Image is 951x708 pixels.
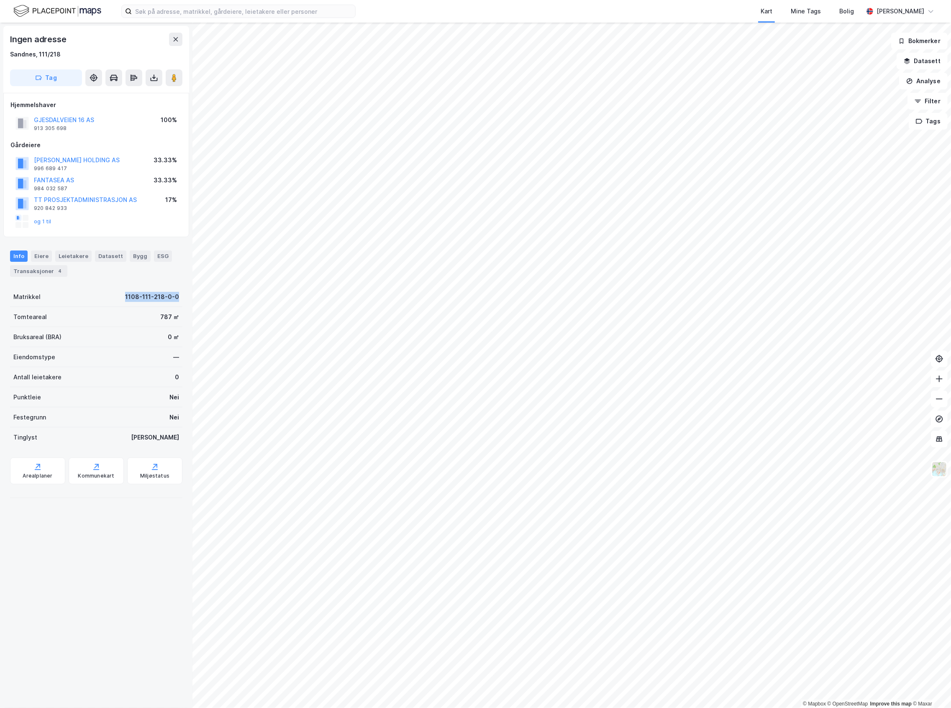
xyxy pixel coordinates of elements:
[31,250,52,261] div: Eiere
[13,392,41,402] div: Punktleie
[870,701,912,707] a: Improve this map
[78,473,114,479] div: Kommunekart
[897,53,948,69] button: Datasett
[10,265,67,277] div: Transaksjoner
[891,33,948,49] button: Bokmerker
[10,250,28,261] div: Info
[13,352,55,362] div: Eiendomstype
[13,412,46,422] div: Festegrunn
[132,5,355,18] input: Søk på adresse, matrikkel, gårdeiere, leietakere eller personer
[161,115,177,125] div: 100%
[828,701,868,707] a: OpenStreetMap
[909,668,951,708] div: Kontrollprogram for chat
[55,250,92,261] div: Leietakere
[154,175,177,185] div: 33.33%
[761,6,772,16] div: Kart
[154,155,177,165] div: 33.33%
[10,33,68,46] div: Ingen adresse
[907,93,948,110] button: Filter
[168,332,179,342] div: 0 ㎡
[130,250,151,261] div: Bygg
[34,125,67,132] div: 913 305 698
[13,332,62,342] div: Bruksareal (BRA)
[34,185,67,192] div: 984 032 587
[10,140,182,150] div: Gårdeiere
[169,392,179,402] div: Nei
[140,473,169,479] div: Miljøstatus
[10,49,61,59] div: Sandnes, 111/218
[13,292,41,302] div: Matrikkel
[23,473,52,479] div: Arealplaner
[791,6,821,16] div: Mine Tags
[160,312,179,322] div: 787 ㎡
[839,6,854,16] div: Bolig
[899,73,948,89] button: Analyse
[10,100,182,110] div: Hjemmelshaver
[173,352,179,362] div: —
[13,312,47,322] div: Tomteareal
[56,267,64,275] div: 4
[34,205,67,212] div: 920 842 933
[95,250,126,261] div: Datasett
[13,4,101,18] img: logo.f888ab2527a4732fd821a326f86c7f29.svg
[909,113,948,130] button: Tags
[909,668,951,708] iframe: Chat Widget
[877,6,924,16] div: [PERSON_NAME]
[169,412,179,422] div: Nei
[165,195,177,205] div: 17%
[931,461,947,477] img: Z
[125,292,179,302] div: 1108-111-218-0-0
[175,372,179,382] div: 0
[154,250,172,261] div: ESG
[13,372,62,382] div: Antall leietakere
[10,69,82,86] button: Tag
[13,432,37,442] div: Tinglyst
[34,165,67,172] div: 996 689 417
[131,432,179,442] div: [PERSON_NAME]
[803,701,826,707] a: Mapbox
